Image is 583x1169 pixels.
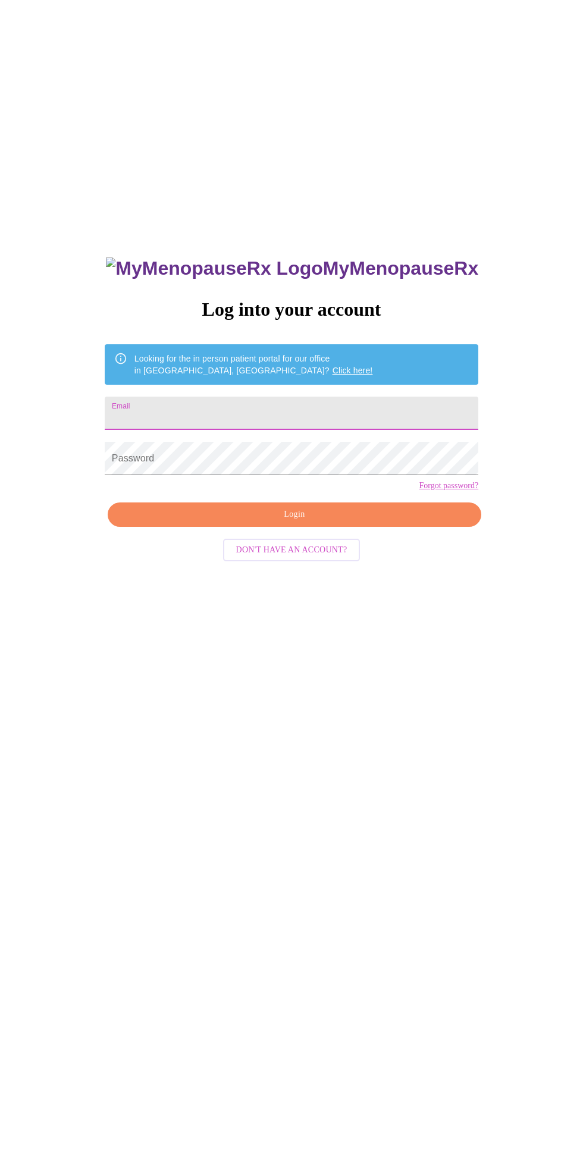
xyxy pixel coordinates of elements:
[121,507,468,522] span: Login
[134,348,373,381] div: Looking for the in person patient portal for our office in [GEOGRAPHIC_DATA], [GEOGRAPHIC_DATA]?
[108,502,481,527] button: Login
[106,257,322,279] img: MyMenopauseRx Logo
[220,544,363,554] a: Don't have an account?
[236,543,347,558] span: Don't have an account?
[333,366,373,375] a: Click here!
[223,539,361,562] button: Don't have an account?
[105,298,478,320] h3: Log into your account
[106,257,478,279] h3: MyMenopauseRx
[419,481,478,491] a: Forgot password?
